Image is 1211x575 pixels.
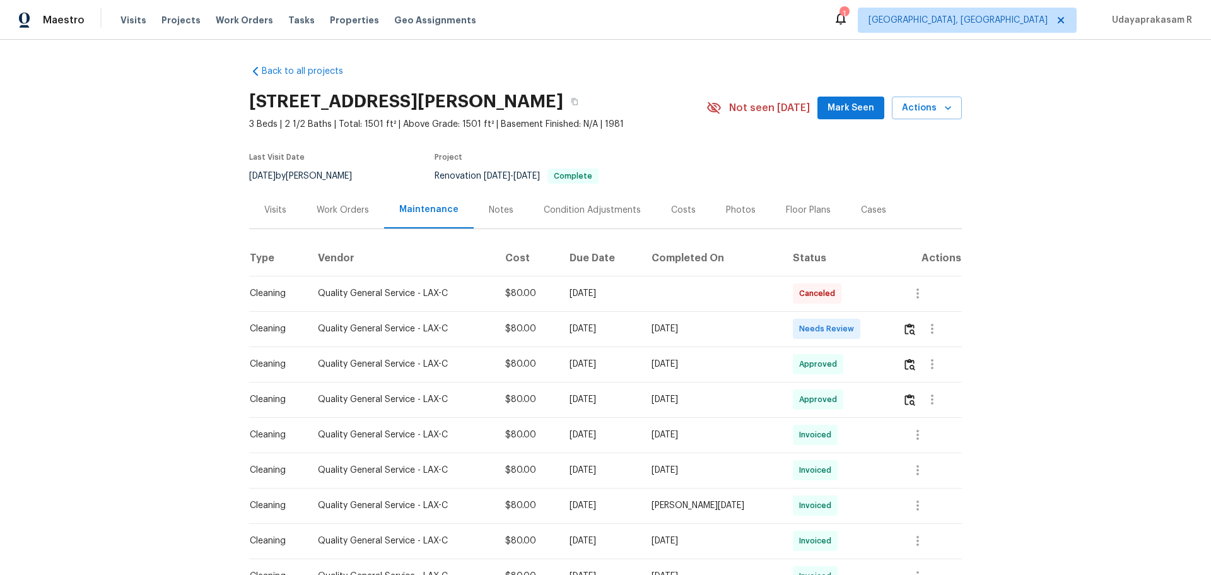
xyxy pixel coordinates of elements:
[652,429,773,441] div: [DATE]
[799,429,836,441] span: Invoiced
[570,499,631,512] div: [DATE]
[318,393,486,406] div: Quality General Service - LAX-C
[652,535,773,547] div: [DATE]
[249,118,706,131] span: 3 Beds | 2 1/2 Baths | Total: 1501 ft² | Above Grade: 1501 ft² | Basement Finished: N/A | 1981
[559,240,641,276] th: Due Date
[250,464,298,477] div: Cleaning
[828,100,874,116] span: Mark Seen
[570,323,631,335] div: [DATE]
[505,429,549,441] div: $80.00
[869,14,1048,27] span: [GEOGRAPHIC_DATA], [GEOGRAPHIC_DATA]
[249,169,367,184] div: by [PERSON_NAME]
[549,172,597,180] span: Complete
[489,204,513,216] div: Notes
[903,349,917,379] button: Review Icon
[652,499,773,512] div: [PERSON_NAME][DATE]
[505,323,549,335] div: $80.00
[799,499,836,512] span: Invoiced
[904,359,915,370] img: Review Icon
[435,172,599,181] span: Renovation
[799,287,840,300] span: Canceled
[570,535,631,547] div: [DATE]
[570,393,631,406] div: [DATE]
[903,384,917,415] button: Review Icon
[161,14,201,27] span: Projects
[544,204,641,216] div: Condition Adjustments
[484,172,540,181] span: -
[318,358,486,370] div: Quality General Service - LAX-C
[570,287,631,300] div: [DATE]
[652,358,773,370] div: [DATE]
[318,535,486,547] div: Quality General Service - LAX-C
[563,90,586,113] button: Copy Address
[318,499,486,512] div: Quality General Service - LAX-C
[652,323,773,335] div: [DATE]
[318,287,486,300] div: Quality General Service - LAX-C
[43,14,85,27] span: Maestro
[904,394,915,406] img: Review Icon
[317,204,369,216] div: Work Orders
[817,97,884,120] button: Mark Seen
[652,393,773,406] div: [DATE]
[505,499,549,512] div: $80.00
[505,393,549,406] div: $80.00
[840,8,848,20] div: 1
[570,464,631,477] div: [DATE]
[250,499,298,512] div: Cleaning
[783,240,892,276] th: Status
[902,100,952,116] span: Actions
[729,102,810,114] span: Not seen [DATE]
[641,240,783,276] th: Completed On
[513,172,540,181] span: [DATE]
[903,314,917,344] button: Review Icon
[249,172,276,181] span: [DATE]
[288,16,315,25] span: Tasks
[1107,14,1192,27] span: Udayaprakasam R
[318,429,486,441] div: Quality General Service - LAX-C
[799,535,836,547] span: Invoiced
[216,14,273,27] span: Work Orders
[120,14,146,27] span: Visits
[726,204,756,216] div: Photos
[308,240,496,276] th: Vendor
[435,153,462,161] span: Project
[264,204,286,216] div: Visits
[249,240,308,276] th: Type
[250,429,298,441] div: Cleaning
[892,240,962,276] th: Actions
[250,287,298,300] div: Cleaning
[505,535,549,547] div: $80.00
[249,65,370,78] a: Back to all projects
[330,14,379,27] span: Properties
[570,429,631,441] div: [DATE]
[250,323,298,335] div: Cleaning
[505,464,549,477] div: $80.00
[318,464,486,477] div: Quality General Service - LAX-C
[505,358,549,370] div: $80.00
[250,393,298,406] div: Cleaning
[892,97,962,120] button: Actions
[249,153,305,161] span: Last Visit Date
[861,204,886,216] div: Cases
[250,535,298,547] div: Cleaning
[799,464,836,477] span: Invoiced
[904,323,915,335] img: Review Icon
[652,464,773,477] div: [DATE]
[394,14,476,27] span: Geo Assignments
[484,172,510,181] span: [DATE]
[505,287,549,300] div: $80.00
[786,204,831,216] div: Floor Plans
[495,240,559,276] th: Cost
[250,358,298,370] div: Cleaning
[318,323,486,335] div: Quality General Service - LAX-C
[671,204,696,216] div: Costs
[570,358,631,370] div: [DATE]
[249,95,563,108] h2: [STREET_ADDRESS][PERSON_NAME]
[799,393,842,406] span: Approved
[799,323,859,335] span: Needs Review
[399,203,459,216] div: Maintenance
[799,358,842,370] span: Approved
